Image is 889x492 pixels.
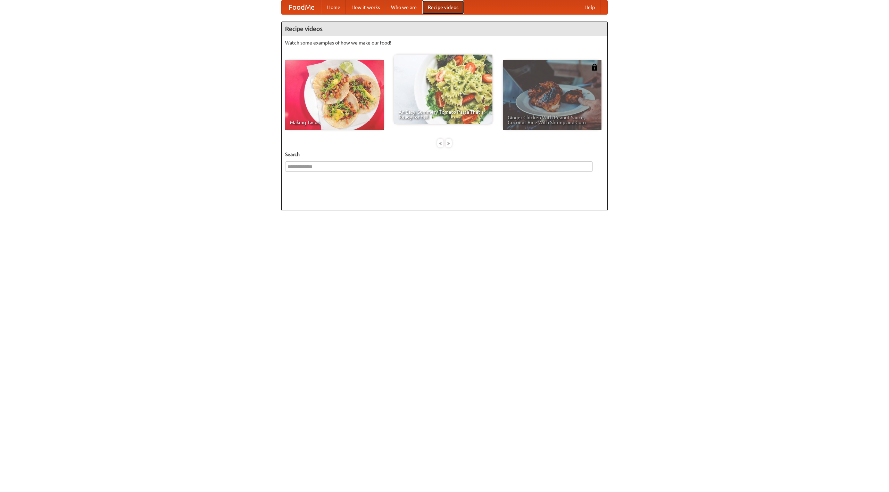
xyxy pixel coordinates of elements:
a: How it works [346,0,385,14]
a: FoodMe [282,0,322,14]
a: Making Tacos [285,60,384,130]
a: Recipe videos [422,0,464,14]
a: Who we are [385,0,422,14]
h4: Recipe videos [282,22,607,36]
a: Help [579,0,600,14]
div: » [446,139,452,147]
span: Making Tacos [290,120,379,125]
a: An Easy, Summery Tomato Pasta That's Ready for Fall [394,55,492,124]
span: An Easy, Summery Tomato Pasta That's Ready for Fall [399,110,488,119]
img: 483408.png [591,64,598,71]
div: « [437,139,443,147]
h5: Search [285,151,604,158]
a: Home [322,0,346,14]
p: Watch some examples of how we make our food! [285,39,604,46]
